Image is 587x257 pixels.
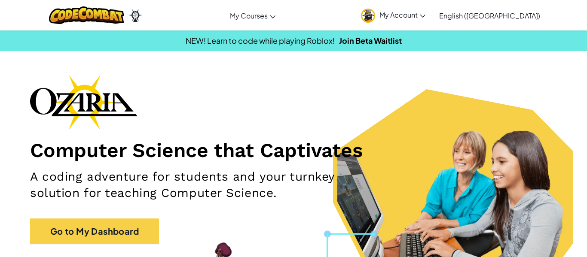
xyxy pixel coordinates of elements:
h1: Computer Science that Captivates [30,138,557,162]
img: Ozaria [128,9,142,22]
a: Join Beta Waitlist [339,36,402,45]
span: My Courses [230,11,268,20]
span: My Account [379,10,425,19]
a: English ([GEOGRAPHIC_DATA]) [435,4,544,27]
img: avatar [361,9,375,23]
img: Ozaria branding logo [30,75,138,130]
span: English ([GEOGRAPHIC_DATA]) [439,11,540,20]
a: My Account [357,2,430,29]
a: Go to My Dashboard [30,218,159,244]
span: NEW! Learn to code while playing Roblox! [186,36,335,45]
img: CodeCombat logo [49,6,124,24]
h2: A coding adventure for students and your turnkey solution for teaching Computer Science. [30,169,383,201]
a: My Courses [226,4,280,27]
